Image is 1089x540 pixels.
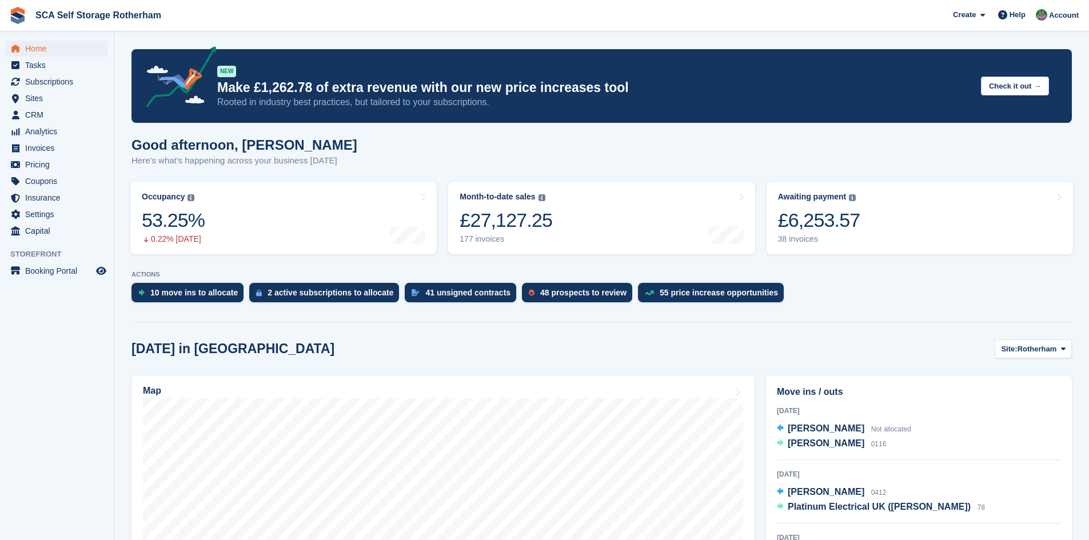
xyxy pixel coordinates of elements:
img: stora-icon-8386f47178a22dfd0bd8f6a31ec36ba5ce8667c1dd55bd0f319d3a0aa187defe.svg [9,7,26,24]
img: active_subscription_to_allocate_icon-d502201f5373d7db506a760aba3b589e785aa758c864c3986d89f69b8ff3... [256,289,262,297]
a: menu [6,57,108,73]
span: Invoices [25,140,94,156]
h2: [DATE] in [GEOGRAPHIC_DATA] [131,341,334,357]
span: Not allocated [871,425,911,433]
div: 38 invoices [778,234,860,244]
span: Analytics [25,123,94,139]
span: Coupons [25,173,94,189]
a: Month-to-date sales £27,127.25 177 invoices [448,182,755,254]
img: move_ins_to_allocate_icon-fdf77a2bb77ea45bf5b3d319d69a93e2d87916cf1d5bf7949dd705db3b84f3ca.svg [138,289,145,296]
a: [PERSON_NAME] 0412 [777,485,886,500]
div: 53.25% [142,209,205,232]
span: Platinum Electrical UK ([PERSON_NAME]) [788,502,971,511]
div: £6,253.57 [778,209,860,232]
span: 0412 [871,489,887,497]
span: 0116 [871,440,887,448]
a: menu [6,123,108,139]
img: contract_signature_icon-13c848040528278c33f63329250d36e43548de30e8caae1d1a13099fd9432cc5.svg [412,289,420,296]
button: Check it out → [981,77,1049,95]
a: menu [6,74,108,90]
span: Settings [25,206,94,222]
span: [PERSON_NAME] [788,487,864,497]
div: £27,127.25 [460,209,552,232]
span: CRM [25,107,94,123]
div: 48 prospects to review [540,288,627,297]
span: Rotherham [1018,343,1057,355]
div: Awaiting payment [778,192,847,202]
span: Site: [1001,343,1017,355]
img: Sarah Race [1036,9,1047,21]
p: Rooted in industry best practices, but tailored to your subscriptions. [217,96,972,109]
a: menu [6,41,108,57]
h1: Good afternoon, [PERSON_NAME] [131,137,357,153]
span: 78 [978,503,985,511]
div: Month-to-date sales [460,192,535,202]
img: icon-info-grey-7440780725fd019a000dd9b08b2336e03edf1995a4989e88bcd33f0948082b44.svg [538,194,545,201]
a: menu [6,90,108,106]
a: menu [6,140,108,156]
span: Insurance [25,190,94,206]
div: 177 invoices [460,234,552,244]
div: [DATE] [777,406,1061,416]
h2: Map [143,386,161,396]
a: menu [6,223,108,239]
div: 41 unsigned contracts [425,288,510,297]
a: SCA Self Storage Rotherham [31,6,166,25]
span: Help [1010,9,1026,21]
a: Occupancy 53.25% 0.22% [DATE] [130,182,437,254]
span: Storefront [10,249,114,260]
img: icon-info-grey-7440780725fd019a000dd9b08b2336e03edf1995a4989e88bcd33f0948082b44.svg [188,194,194,201]
span: Home [25,41,94,57]
div: [DATE] [777,469,1061,479]
div: Occupancy [142,192,185,202]
a: Awaiting payment £6,253.57 38 invoices [767,182,1073,254]
a: menu [6,157,108,173]
div: 55 price increase opportunities [660,288,778,297]
span: Booking Portal [25,263,94,279]
a: [PERSON_NAME] 0116 [777,437,886,451]
a: menu [6,173,108,189]
div: 10 move ins to allocate [150,288,238,297]
a: 10 move ins to allocate [131,283,249,308]
a: Platinum Electrical UK ([PERSON_NAME]) 78 [777,500,985,515]
button: Site: Rotherham [995,339,1072,358]
img: price-adjustments-announcement-icon-8257ccfd72463d97f412b2fc003d46551f7dbcb40ab6d574587a9cd5c0d94... [137,46,217,111]
a: [PERSON_NAME] Not allocated [777,422,911,437]
div: 2 active subscriptions to allocate [268,288,393,297]
span: Account [1049,10,1079,21]
img: icon-info-grey-7440780725fd019a000dd9b08b2336e03edf1995a4989e88bcd33f0948082b44.svg [849,194,856,201]
a: menu [6,263,108,279]
span: [PERSON_NAME] [788,423,864,433]
a: menu [6,190,108,206]
a: 2 active subscriptions to allocate [249,283,405,308]
a: Preview store [94,264,108,278]
span: Capital [25,223,94,239]
a: 55 price increase opportunities [638,283,789,308]
p: ACTIONS [131,271,1072,278]
span: Create [953,9,976,21]
div: NEW [217,66,236,77]
img: price_increase_opportunities-93ffe204e8149a01c8c9dc8f82e8f89637d9d84a8eef4429ea346261dce0b2c0.svg [645,290,654,295]
img: prospect-51fa495bee0391a8d652442698ab0144808aea92771e9ea1ae160a38d050c398.svg [529,289,534,296]
span: [PERSON_NAME] [788,438,864,448]
a: menu [6,206,108,222]
p: Here's what's happening across your business [DATE] [131,154,357,167]
div: 0.22% [DATE] [142,234,205,244]
span: Sites [25,90,94,106]
span: Subscriptions [25,74,94,90]
a: 48 prospects to review [522,283,638,308]
span: Tasks [25,57,94,73]
p: Make £1,262.78 of extra revenue with our new price increases tool [217,79,972,96]
a: menu [6,107,108,123]
h2: Move ins / outs [777,385,1061,399]
a: 41 unsigned contracts [405,283,522,308]
span: Pricing [25,157,94,173]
